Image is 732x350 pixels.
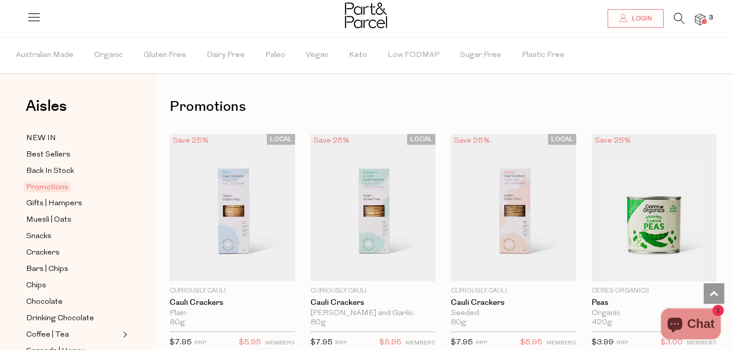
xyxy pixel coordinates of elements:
span: Aisles [26,95,67,118]
span: Chocolate [26,296,63,308]
a: Best Sellers [26,148,120,161]
a: 3 [695,14,705,25]
span: LOCAL [407,134,435,145]
small: MEMBERS [546,340,576,346]
div: Save 25% [451,134,493,148]
span: Best Sellers [26,149,70,161]
span: Paleo [265,37,285,73]
span: Gluten Free [143,37,186,73]
div: Organic [592,309,717,318]
small: RRP [194,340,206,346]
span: $3.00 [661,336,683,349]
span: Bars | Chips [26,263,68,276]
div: [PERSON_NAME] and Garlic [310,309,436,318]
span: Snacks [26,230,51,243]
a: Drinking Chocolate [26,312,120,325]
span: Organic [94,37,123,73]
div: Seeded [451,309,576,318]
p: Curiously Cauli [310,286,436,296]
a: Cauli Crackers [310,298,436,307]
div: Save 25% [310,134,353,148]
a: Bars | Chips [26,263,120,276]
a: Coffee | Tea [26,328,120,341]
span: Chips [26,280,46,292]
span: Sugar Free [460,37,501,73]
div: Plain [170,309,295,318]
span: $7.95 [451,339,473,346]
span: 3 [706,13,716,23]
small: RRP [616,340,628,346]
small: MEMBERS [265,340,295,346]
span: Login [629,14,652,23]
span: Muesli | Oats [26,214,71,226]
span: Dairy Free [207,37,245,73]
p: Curiously Cauli [451,286,576,296]
span: Back In Stock [26,165,74,178]
a: Back In Stock [26,165,120,178]
span: Low FODMAP [388,37,440,73]
span: Vegan [306,37,328,73]
span: 80g [310,318,326,327]
span: 80g [170,318,185,327]
span: Coffee | Tea [26,329,69,341]
a: Promotions [26,181,120,193]
span: $7.95 [310,339,333,346]
span: $5.95 [520,336,542,349]
img: Cauli Crackers [310,134,436,281]
button: Expand/Collapse Coffee | Tea [120,328,127,341]
span: Promotions [24,182,71,192]
span: Crackers [26,247,60,259]
span: LOCAL [267,134,295,145]
p: Ceres Organics [592,286,717,296]
small: MEMBERS [406,340,435,346]
inbox-online-store-chat: Shopify online store chat [658,308,724,342]
a: Gifts | Hampers [26,197,120,210]
span: $7.95 [170,339,192,346]
a: Crackers [26,246,120,259]
a: Chips [26,279,120,292]
span: 80g [451,318,466,327]
span: NEW IN [26,132,56,145]
div: Save 25% [592,134,634,148]
a: Cauli Crackers [451,298,576,307]
a: NEW IN [26,132,120,145]
img: Part&Parcel [345,3,387,28]
span: $5.95 [239,336,261,349]
p: Curiously Cauli [170,286,295,296]
a: Muesli | Oats [26,213,120,226]
small: RRP [475,340,487,346]
span: Gifts | Hampers [26,198,82,210]
span: LOCAL [548,134,576,145]
a: Cauli Crackers [170,298,295,307]
a: Aisles [26,99,67,124]
a: Snacks [26,230,120,243]
span: $5.95 [379,336,401,349]
div: Save 25% [170,134,212,148]
img: Cauli Crackers [170,134,295,281]
span: Drinking Chocolate [26,313,94,325]
span: 420g [592,318,612,327]
small: RRP [335,340,347,346]
a: Login [608,9,664,28]
a: Peas [592,298,717,307]
h1: Promotions [170,95,717,119]
img: Cauli Crackers [451,134,576,281]
small: MEMBERS [687,340,717,346]
span: Plastic Free [522,37,564,73]
img: Peas [592,134,717,281]
span: $3.99 [592,339,614,346]
span: Keto [349,37,367,73]
span: Australian Made [16,37,74,73]
a: Chocolate [26,296,120,308]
